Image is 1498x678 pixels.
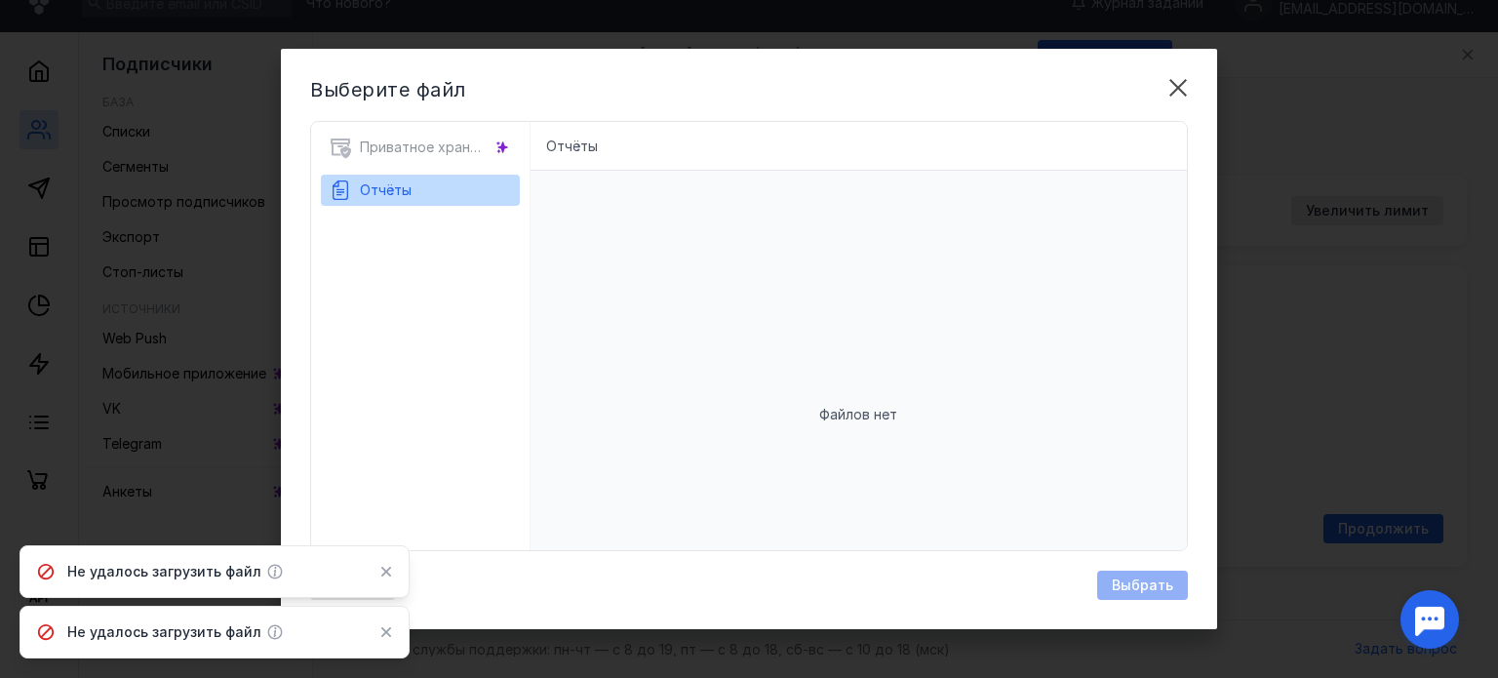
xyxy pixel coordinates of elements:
span: Файлов нет [819,405,897,424]
span: Не удалось загрузить файл [67,562,261,581]
span: Не удалось загрузить файл [67,622,261,642]
button: Отчёты [329,175,512,206]
span: Отчёты [360,181,412,198]
span: Выберите файл [310,78,466,101]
